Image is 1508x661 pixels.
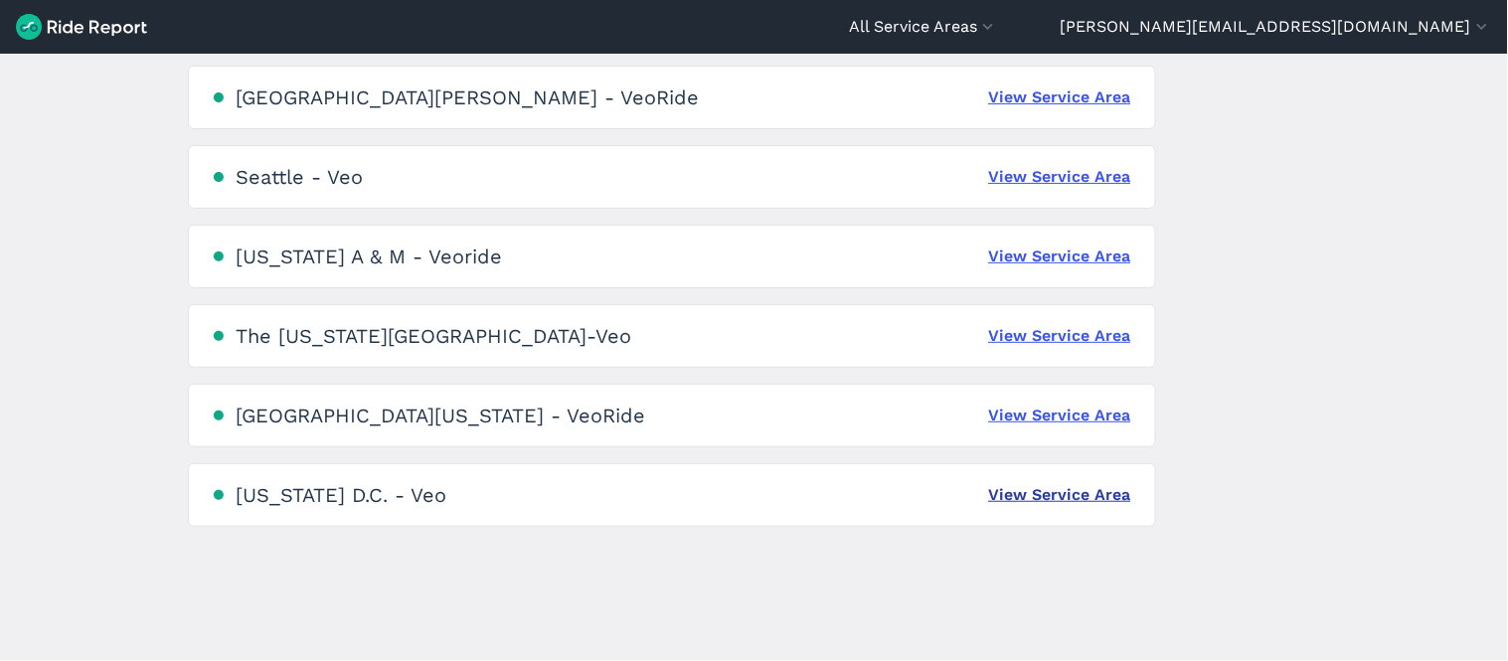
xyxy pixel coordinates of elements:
[989,85,1131,109] a: View Service Area
[989,404,1131,427] a: View Service Area
[849,15,998,39] button: All Service Areas
[16,14,147,40] img: Ride Report
[237,85,700,109] div: [GEOGRAPHIC_DATA][PERSON_NAME] - VeoRide
[1061,15,1492,39] button: [PERSON_NAME][EMAIL_ADDRESS][DOMAIN_NAME]
[237,324,632,348] div: The [US_STATE][GEOGRAPHIC_DATA]-Veo
[989,483,1131,507] a: View Service Area
[989,165,1131,189] a: View Service Area
[989,245,1131,268] a: View Service Area
[989,324,1131,348] a: View Service Area
[237,165,364,189] div: Seattle - Veo
[237,483,447,507] div: [US_STATE] D.C. - Veo
[237,245,503,268] div: [US_STATE] A & M - Veoride
[237,404,646,427] div: [GEOGRAPHIC_DATA][US_STATE] - VeoRide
